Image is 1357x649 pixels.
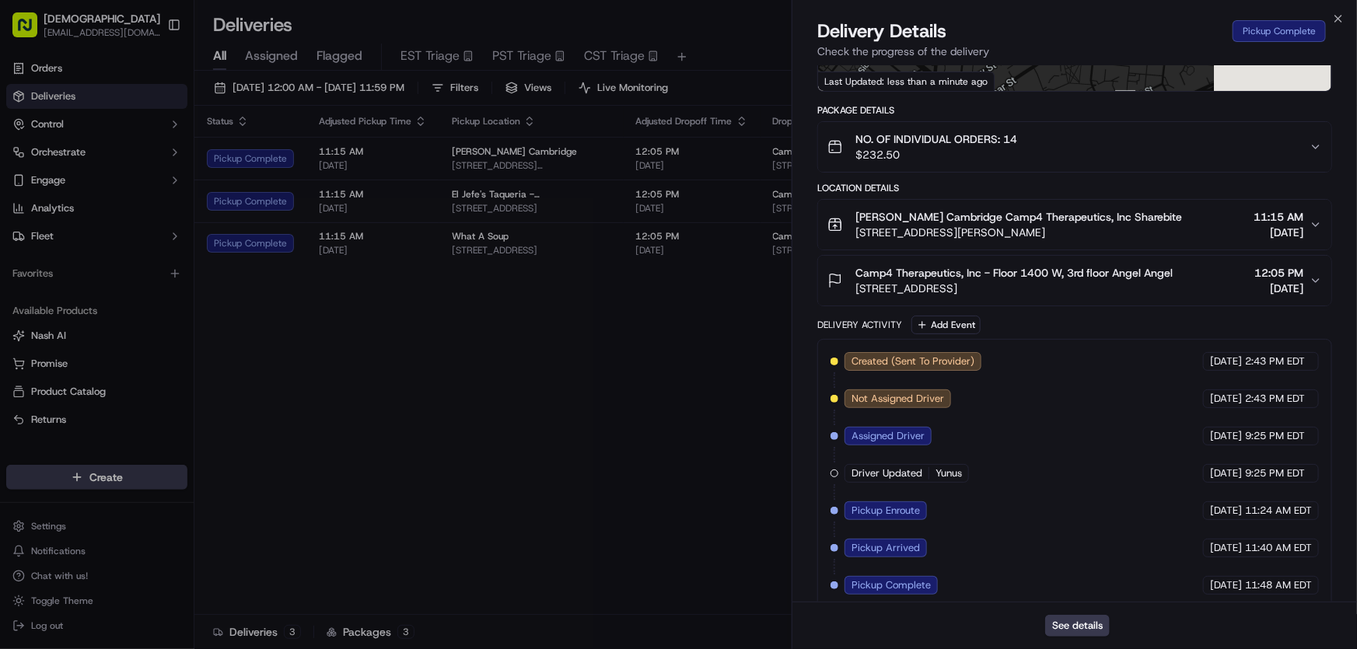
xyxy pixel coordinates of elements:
[1115,90,1135,110] div: 6
[53,148,255,164] div: Start new chat
[911,316,981,334] button: Add Event
[155,263,188,275] span: Pylon
[852,578,931,592] span: Pickup Complete
[818,256,1331,305] button: Camp4 Therapeutics, Inc - Floor 1400 W, 3rd floor Angel Angel[STREET_ADDRESS]12:05 PM[DATE]
[1210,504,1242,518] span: [DATE]
[852,541,920,555] span: Pickup Arrived
[817,319,902,331] div: Delivery Activity
[817,19,946,44] span: Delivery Details
[1210,354,1242,368] span: [DATE]
[16,148,44,176] img: 1736555255976-a54dd68f-1ca7-489b-9aae-adbdc363a1c4
[1245,541,1312,555] span: 11:40 AM EDT
[1210,541,1242,555] span: [DATE]
[264,153,283,172] button: Start new chat
[817,104,1332,117] div: Package Details
[852,354,974,368] span: Created (Sent To Provider)
[1210,429,1242,443] span: [DATE]
[1210,578,1242,592] span: [DATE]
[818,72,995,91] div: Last Updated: less than a minute ago
[852,504,920,518] span: Pickup Enroute
[852,392,944,406] span: Not Assigned Driver
[1245,392,1305,406] span: 2:43 PM EDT
[855,265,1173,281] span: Camp4 Therapeutics, Inc - Floor 1400 W, 3rd floor Angel Angel
[936,466,962,480] span: Yunus
[855,281,1173,296] span: [STREET_ADDRESS]
[1210,392,1242,406] span: [DATE]
[1245,578,1312,592] span: 11:48 AM EDT
[818,122,1331,172] button: NO. OF INDIVIDUAL ORDERS: 14$232.50
[818,200,1331,249] button: [PERSON_NAME] Cambridge Camp4 Therapeutics, Inc Sharebite[STREET_ADDRESS][PERSON_NAME]11:15 AM[DATE]
[110,263,188,275] a: Powered byPylon
[125,219,256,247] a: 💻API Documentation
[1254,265,1303,281] span: 12:05 PM
[855,225,1182,240] span: [STREET_ADDRESS][PERSON_NAME]
[852,466,922,480] span: Driver Updated
[817,44,1332,59] p: Check the progress of the delivery
[147,225,250,241] span: API Documentation
[855,131,1017,147] span: NO. OF INDIVIDUAL ORDERS: 14
[16,16,47,47] img: Nash
[9,219,125,247] a: 📗Knowledge Base
[817,182,1332,194] div: Location Details
[31,225,119,241] span: Knowledge Base
[1254,209,1303,225] span: 11:15 AM
[852,429,925,443] span: Assigned Driver
[1245,429,1305,443] span: 9:25 PM EDT
[855,209,1182,225] span: [PERSON_NAME] Cambridge Camp4 Therapeutics, Inc Sharebite
[53,164,197,176] div: We're available if you need us!
[855,147,1017,162] span: $232.50
[1254,281,1303,296] span: [DATE]
[16,62,283,87] p: Welcome 👋
[1245,466,1305,480] span: 9:25 PM EDT
[1210,466,1242,480] span: [DATE]
[1245,504,1312,518] span: 11:24 AM EDT
[40,100,280,117] input: Got a question? Start typing here...
[1245,354,1305,368] span: 2:43 PM EDT
[131,227,144,239] div: 💻
[16,227,28,239] div: 📗
[1254,225,1303,240] span: [DATE]
[1045,615,1110,637] button: See details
